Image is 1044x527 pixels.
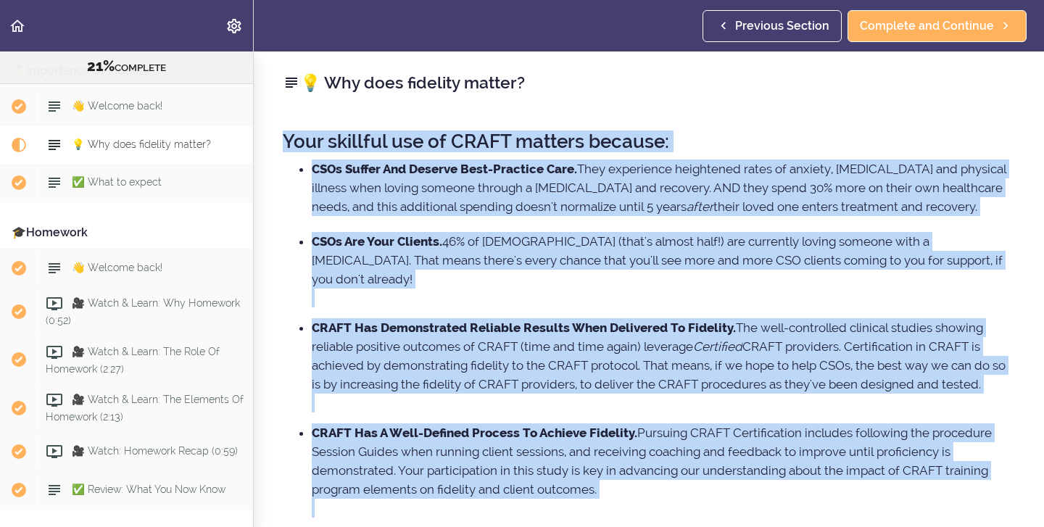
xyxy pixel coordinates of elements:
[72,446,238,457] span: 🎥 Watch: Homework Recap (0:59)
[703,10,842,42] a: Previous Section
[283,70,1015,95] h2: 💡 Why does fidelity matter?
[687,199,713,214] em: after
[283,131,1015,152] h2: Your skillful use of CRAFT matters because:
[9,17,26,35] svg: Back to course curriculum
[72,100,162,112] span: 👋 Welcome back!
[312,318,1015,412] li: The well-controlled clinical studies showing reliable positive outcomes of CRAFT (time and time a...
[312,232,1015,307] li: 46% of [DEMOGRAPHIC_DATA] (that's almost half!) are currently loving someone with a [MEDICAL_DATA...
[225,17,243,35] svg: Settings Menu
[312,159,1015,216] li: They experience heightened rates of anxiety, [MEDICAL_DATA] and physical illness when loving some...
[46,297,240,325] span: 🎥 Watch & Learn: Why Homework (0:52)
[312,162,577,176] strong: CSOs Suffer And Deserve Best-Practice Care.
[312,423,1015,518] li: Pursuing CRAFT Certification includes following the procedure Session Guides when running client ...
[693,339,742,354] em: Certified
[72,138,211,150] span: 💡 Why does fidelity matter?
[46,394,244,423] span: 🎥 Watch & Learn: The Elements Of Homework (2:13)
[848,10,1027,42] a: Complete and Continue
[312,234,442,249] strong: CSOs Are Your Clients.
[312,426,637,440] strong: CRAFT Has A Well-Defined Process To Achieve Fidelity.
[18,57,235,76] div: COMPLETE
[860,17,994,35] span: Complete and Continue
[72,176,162,188] span: ✅ What to expect
[72,484,225,496] span: ✅ Review: What You Now Know
[72,262,162,273] span: 👋 Welcome back!
[312,320,736,335] strong: CRAFT Has Demonstrated Reliable Results When Delivered To Fidelity.
[46,346,220,374] span: 🎥 Watch & Learn: The Role Of Homework (2:27)
[87,57,115,75] span: 21%
[735,17,829,35] span: Previous Section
